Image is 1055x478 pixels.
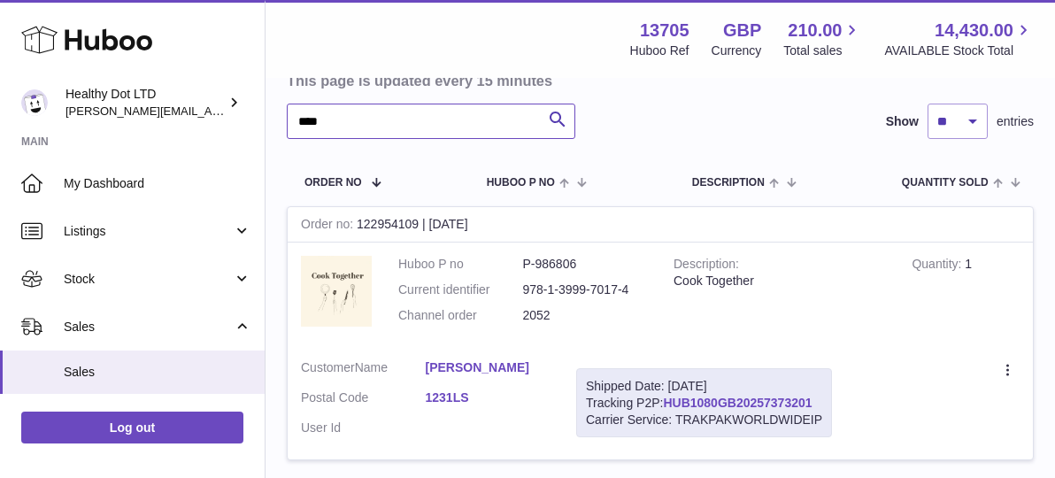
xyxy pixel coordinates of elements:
[674,273,885,289] div: Cook Together
[523,256,648,273] dd: P-986806
[586,378,822,395] div: Shipped Date: [DATE]
[898,243,1033,346] td: 1
[586,412,822,428] div: Carrier Service: TRAKPAKWORLDWIDEIP
[288,207,1033,243] div: 122954109 | [DATE]
[65,104,355,118] span: [PERSON_NAME][EMAIL_ADDRESS][DOMAIN_NAME]
[398,256,523,273] dt: Huboo P no
[426,389,551,406] a: 1231LS
[487,177,555,189] span: Huboo P no
[398,307,523,324] dt: Channel order
[304,177,362,189] span: Order No
[21,89,48,116] img: Dorothy@healthydot.com
[674,257,739,275] strong: Description
[902,177,989,189] span: Quantity Sold
[884,19,1034,59] a: 14,430.00 AVAILABLE Stock Total
[65,86,225,119] div: Healthy Dot LTD
[21,412,243,443] a: Log out
[692,177,765,189] span: Description
[64,364,251,381] span: Sales
[301,359,426,381] dt: Name
[287,71,1029,90] h3: This page is updated every 15 minutes
[64,175,251,192] span: My Dashboard
[398,281,523,298] dt: Current identifier
[788,19,842,42] span: 210.00
[301,389,426,411] dt: Postal Code
[783,19,862,59] a: 210.00 Total sales
[426,359,551,376] a: [PERSON_NAME]
[523,307,648,324] dd: 2052
[640,19,689,42] strong: 13705
[630,42,689,59] div: Huboo Ref
[997,113,1034,130] span: entries
[64,223,233,240] span: Listings
[576,368,832,438] div: Tracking P2P:
[64,407,251,424] span: Add Manual Order
[935,19,1013,42] span: 14,430.00
[523,281,648,298] dd: 978-1-3999-7017-4
[884,42,1034,59] span: AVAILABLE Stock Total
[301,360,355,374] span: Customer
[912,257,965,275] strong: Quantity
[886,113,919,130] label: Show
[663,396,812,410] a: HUB1080GB20257373201
[301,420,426,436] dt: User Id
[301,217,357,235] strong: Order no
[64,271,233,288] span: Stock
[301,256,372,327] img: 1716545230.png
[64,319,233,335] span: Sales
[783,42,862,59] span: Total sales
[712,42,762,59] div: Currency
[723,19,761,42] strong: GBP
